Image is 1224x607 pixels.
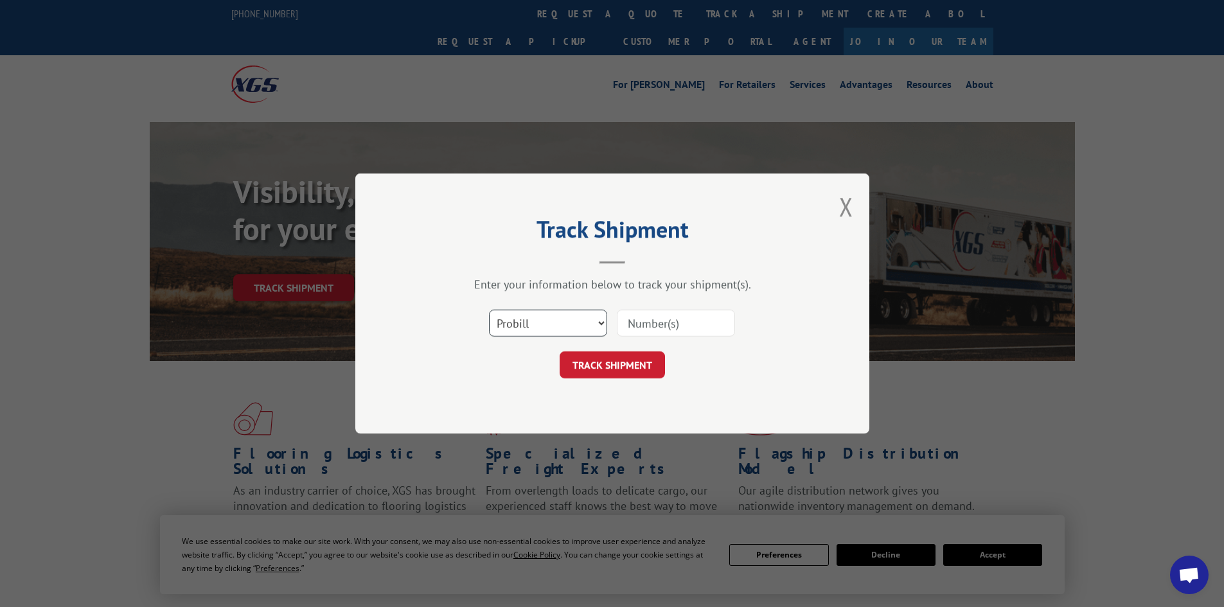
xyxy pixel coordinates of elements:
h2: Track Shipment [420,220,805,245]
input: Number(s) [617,310,735,337]
div: Enter your information below to track your shipment(s). [420,277,805,292]
button: TRACK SHIPMENT [560,351,665,378]
div: Open chat [1170,556,1209,594]
button: Close modal [839,189,853,224]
